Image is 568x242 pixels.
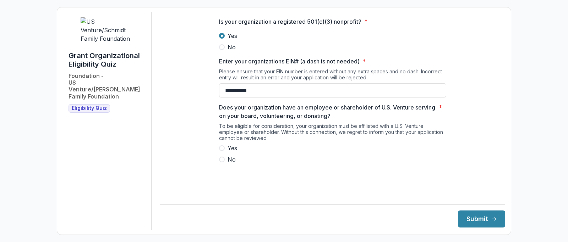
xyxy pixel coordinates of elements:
[219,57,360,66] p: Enter your organizations EIN# (a dash is not needed)
[72,105,107,111] span: Eligibility Quiz
[219,103,436,120] p: Does your organization have an employee or shareholder of U.S. Venture serving on your board, vol...
[228,155,236,164] span: No
[81,17,134,43] img: US Venture/Schmidt Family Foundation
[219,17,361,26] p: Is your organization a registered 501(c)(3) nonprofit?
[219,123,446,144] div: To be eligible for consideration, your organization must be affiliated with a U.S. Venture employ...
[228,32,237,40] span: Yes
[69,51,146,68] h1: Grant Organizational Eligibility Quiz
[458,210,505,227] button: Submit
[228,43,236,51] span: No
[219,68,446,83] div: Please ensure that your EIN number is entered without any extra spaces and no dash. Incorrect ent...
[228,144,237,152] span: Yes
[69,73,146,100] h2: Foundation - US Venture/[PERSON_NAME] Family Foundation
